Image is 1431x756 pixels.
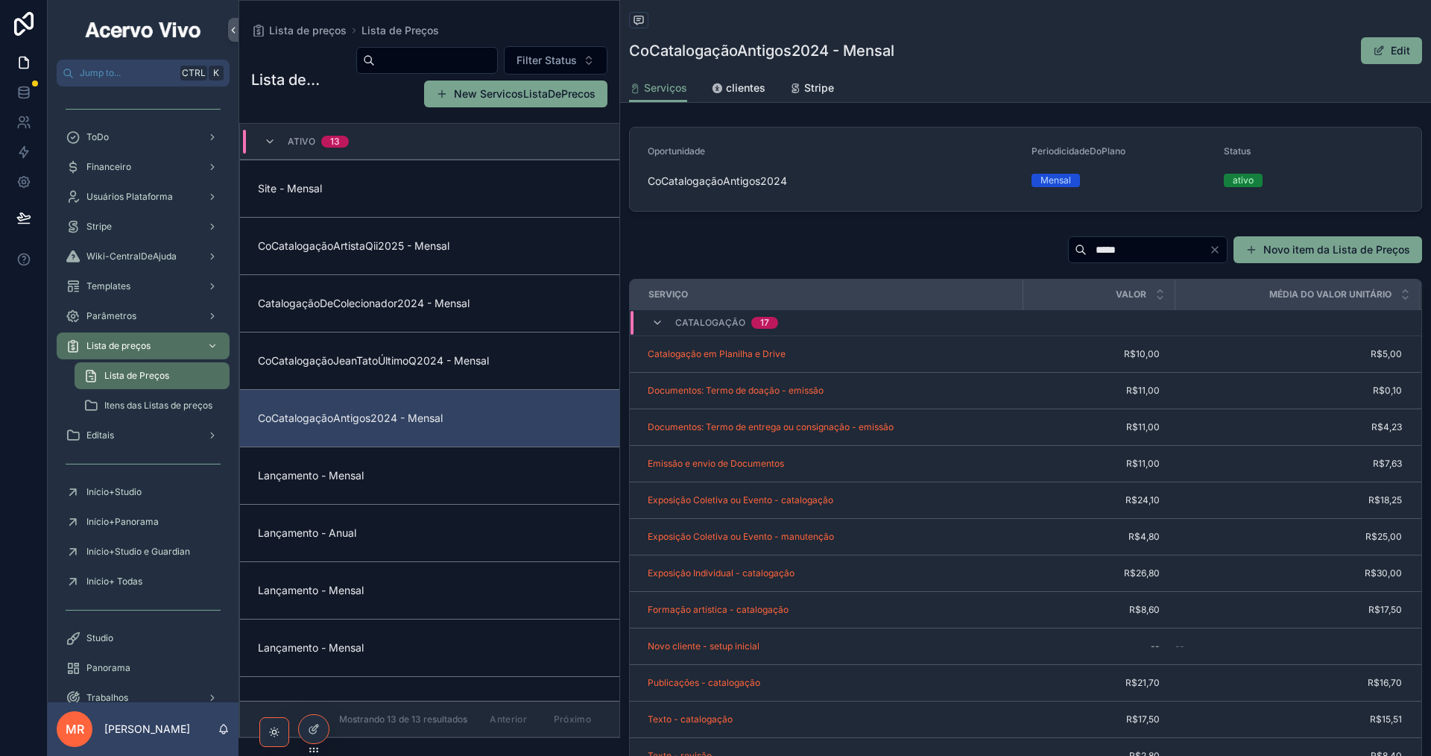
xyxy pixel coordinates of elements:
span: Jump to... [80,67,174,79]
span: CoCatalogaçãoArtistaQii2025 - Mensal [258,239,601,253]
a: CoCatalogaçãoAntigos2024 - Mensal [240,389,619,447]
a: R$15,51 [1175,714,1402,725]
span: R$24,10 [1037,494,1160,506]
span: Status [1224,145,1251,157]
button: Select Button [504,46,607,75]
a: Novo item da Lista de Preços [1233,236,1422,263]
a: Formação artística - catalogação [648,604,789,616]
span: Novo cliente - setup inicial [648,640,759,652]
a: Trabalhos [57,684,230,711]
a: R$26,80 [1032,561,1166,585]
a: Lançamento - Anual [240,676,619,734]
a: Editais [57,422,230,449]
a: -- [1032,634,1166,658]
span: Itens das Listas de preços [104,400,212,412]
span: Emissão e envio de Documentos [648,458,784,470]
span: Início+Studio [86,486,142,498]
button: Jump to...CtrlK [57,60,230,86]
span: Valor [1116,289,1146,300]
a: Usuários Plataforma [57,183,230,210]
span: Mostrando 13 de 13 resultados [339,714,467,725]
a: Lançamento - Mensal [240,447,619,504]
a: Site - Mensal [240,160,619,217]
a: clientes [711,75,765,104]
a: CatalogaçãoDeColecionador2024 - Mensal [240,274,619,332]
div: 13 [330,136,340,148]
span: clientes [726,81,765,95]
a: Lista de preços [57,333,230,359]
a: Publicações - catalogação [648,677,1014,689]
div: 17 [760,317,769,329]
a: Stripe [789,75,834,104]
span: R$25,00 [1175,531,1402,543]
a: Formação artística - catalogação [648,604,1014,616]
span: Lista de preços [86,340,151,352]
h1: CoCatalogaçãoAntigos2024 - Mensal [629,40,894,61]
a: Lançamento - Anual [240,504,619,561]
span: Financeiro [86,161,131,173]
a: CoCatalogaçãoJeanTatoÚltimoQ2024 - Mensal [240,332,619,389]
span: Catalogação [675,317,745,329]
a: Parâmetros [57,303,230,330]
a: Panorama [57,655,230,681]
span: Média do valor unitário [1269,289,1391,300]
a: Exposição Coletiva ou Evento - catalogação [648,494,1014,506]
a: Lista de Preços [75,362,230,389]
span: R$11,00 [1037,458,1160,470]
a: R$18,25 [1175,494,1402,506]
a: Início+Studio [57,479,230,505]
span: Studio [86,632,113,644]
span: R$4,80 [1037,531,1160,543]
span: CoCatalogaçãoJeanTatoÚltimoQ2024 - Mensal [258,353,601,368]
a: Documentos: Termo de entrega ou consignação - emissão [648,421,1014,433]
a: Documentos: Termo de doação - emissão [648,385,824,397]
span: Lançamento - Mensal [258,468,601,483]
a: CoCatalogaçãoArtistaQii2025 - Mensal [240,217,619,274]
h1: Lista de Preços [251,69,320,90]
a: R$11,00 [1032,452,1166,476]
span: Lançamento - Mensal [258,640,601,655]
span: Texto - catalogação [648,714,733,725]
span: K [210,67,222,79]
a: R$0,10 [1175,385,1402,397]
span: Trabalhos [86,692,128,704]
a: R$7,63 [1175,458,1402,470]
span: Lançamento - Anual [258,698,601,713]
span: CoCatalogaçãoAntigos2024 [648,174,1020,189]
a: Publicações - catalogação [648,677,760,689]
a: Exposição Individual - catalogação [648,567,795,579]
a: Exposição Coletiva ou Evento - manutenção [648,531,1014,543]
a: R$17,50 [1175,604,1402,616]
div: scrollable content [48,86,238,702]
a: Lista de Preços [361,23,439,38]
a: Serviços [629,75,687,103]
span: Stripe [86,221,112,233]
a: R$24,10 [1032,488,1166,512]
span: Lançamento - Anual [258,526,601,541]
a: Novo cliente - setup inicial [648,640,1014,652]
span: Início+Panorama [86,516,159,528]
span: Oportunidade [648,145,705,157]
a: Documentos: Termo de entrega ou consignação - emissão [648,421,894,433]
span: ToDo [86,131,109,143]
a: R$10,00 [1032,342,1166,366]
a: R$30,00 [1175,567,1402,579]
span: ativo [288,136,315,148]
a: Wiki-CentralDeAjuda [57,243,230,270]
a: Catalogação em Planilha e Drive [648,348,786,360]
a: R$4,80 [1032,525,1166,549]
span: R$17,50 [1037,714,1160,725]
span: CatalogaçãoDeColecionador2024 - Mensal [258,296,601,311]
span: R$21,70 [1037,677,1160,689]
a: Emissão e envio de Documentos [648,458,1014,470]
div: Mensal [1040,174,1071,187]
span: PeriodicidadeDoPlano [1032,145,1125,157]
div: ativo [1233,174,1254,187]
